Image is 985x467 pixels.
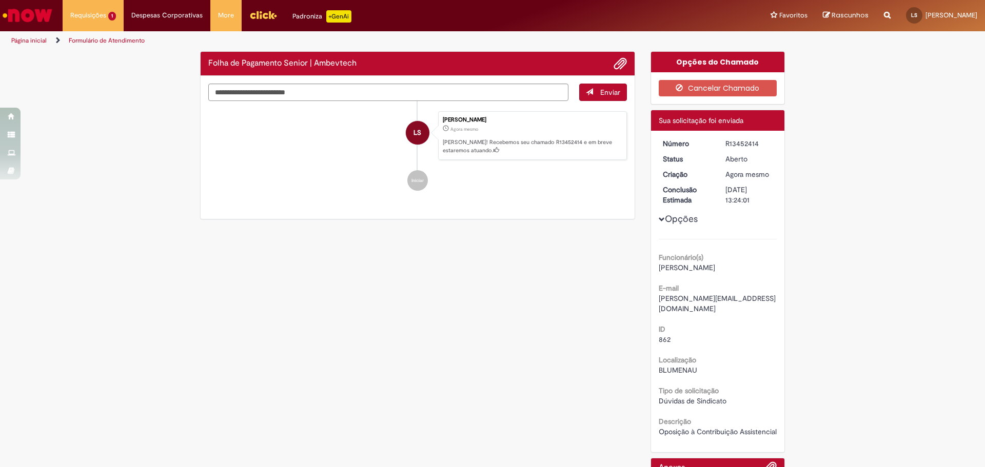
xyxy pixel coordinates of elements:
[326,10,351,23] p: +GenAi
[659,283,679,293] b: E-mail
[659,116,743,125] span: Sua solicitação foi enviada
[655,154,718,164] dt: Status
[208,59,357,68] h2: Folha de Pagamento Senior | Ambevtech Histórico de tíquete
[579,84,627,101] button: Enviar
[725,170,769,179] span: Agora mesmo
[659,396,726,405] span: Dúvidas de Sindicato
[614,57,627,70] button: Adicionar anexos
[208,101,627,201] ul: Histórico de tíquete
[925,11,977,19] span: [PERSON_NAME]
[659,80,777,96] button: Cancelar Chamado
[659,386,719,395] b: Tipo de solicitação
[779,10,807,21] span: Favoritos
[725,169,773,179] div: 27/08/2025 13:23:57
[1,5,54,26] img: ServiceNow
[443,138,621,154] p: [PERSON_NAME]! Recebemos seu chamado R13452414 e em breve estaremos atuando.
[823,11,869,21] a: Rascunhos
[659,417,691,426] b: Descrição
[725,170,769,179] time: 27/08/2025 13:23:57
[70,10,106,21] span: Requisições
[911,12,917,18] span: LS
[659,324,665,334] b: ID
[450,126,478,132] time: 27/08/2025 13:23:57
[659,294,776,313] span: [PERSON_NAME][EMAIL_ADDRESS][DOMAIN_NAME]
[655,185,718,205] dt: Conclusão Estimada
[450,126,478,132] span: Agora mesmo
[655,169,718,179] dt: Criação
[659,355,696,364] b: Localização
[69,36,145,45] a: Formulário de Atendimento
[249,7,277,23] img: click_logo_yellow_360x200.png
[208,111,627,160] li: Luiz Gustavo da Silva
[443,117,621,123] div: [PERSON_NAME]
[413,120,421,145] span: LS
[655,138,718,149] dt: Número
[725,154,773,164] div: Aberto
[832,10,869,20] span: Rascunhos
[406,121,429,145] div: Luiz Gustavo da Silva
[8,31,649,50] ul: Trilhas de página
[659,253,703,262] b: Funcionário(s)
[600,88,620,97] span: Enviar
[11,36,47,45] a: Página inicial
[725,185,773,205] div: [DATE] 13:24:01
[725,138,773,149] div: R13452414
[218,10,234,21] span: More
[659,366,697,375] span: BLUMENAU
[208,84,568,101] textarea: Digite sua mensagem aqui...
[651,52,785,72] div: Opções do Chamado
[659,263,715,272] span: [PERSON_NAME]
[659,427,777,436] span: Oposição à Contribuição Assistencial
[108,12,116,21] span: 1
[292,10,351,23] div: Padroniza
[131,10,203,21] span: Despesas Corporativas
[659,335,671,344] span: 862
